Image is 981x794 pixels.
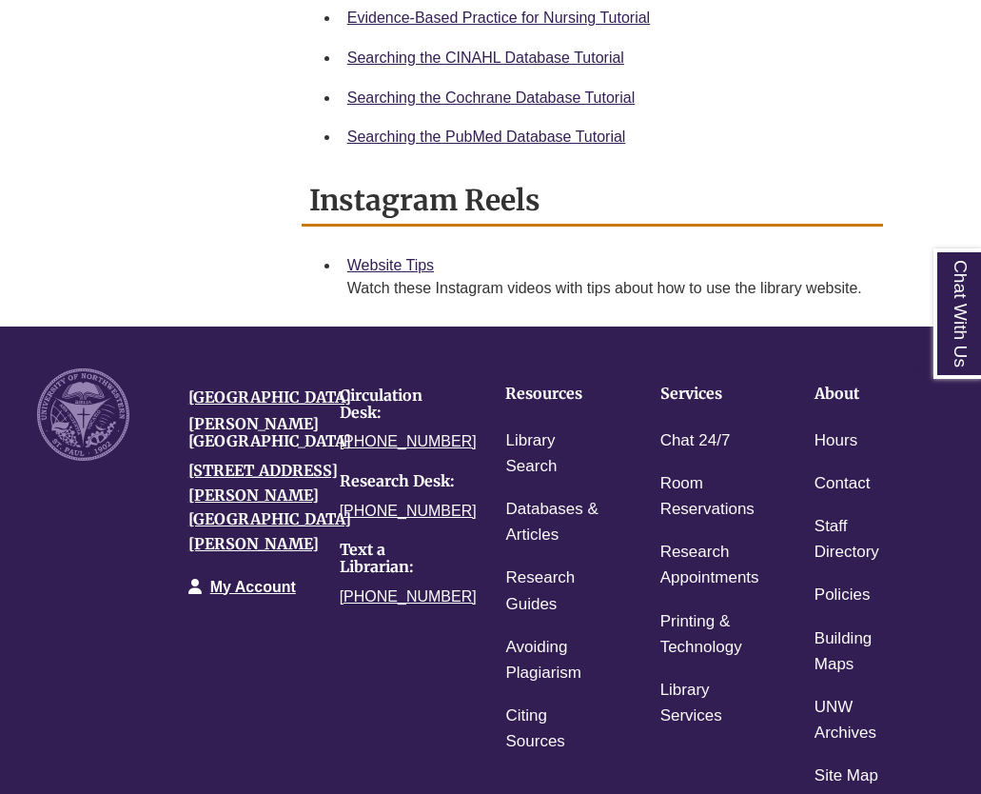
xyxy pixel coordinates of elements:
h4: Resources [505,386,600,403]
a: Contact [814,470,871,498]
a: Searching the PubMed Database Tutorial [347,129,626,145]
a: [PHONE_NUMBER] [340,503,477,519]
a: Databases & Articles [505,496,600,549]
a: My Account [210,579,296,595]
a: [PHONE_NUMBER] [340,433,477,449]
a: Chat 24/7 [660,427,731,455]
h4: About [814,386,910,403]
a: Website Tips [347,257,434,273]
h4: Circulation Desk: [340,387,462,421]
a: Building Maps [814,625,910,679]
a: Back to Top [905,353,976,379]
a: Staff Directory [814,513,910,566]
a: Room Reservations [660,470,755,524]
a: Research Guides [505,565,600,618]
a: [PHONE_NUMBER] [340,588,477,605]
a: Library Services [660,677,755,730]
a: Evidence-Based Practice for Nursing Tutorial [347,10,650,26]
a: Printing & Technology [660,608,755,662]
a: Searching the CINAHL Database Tutorial [347,50,624,66]
h4: Research Desk: [340,473,462,490]
a: Avoiding Plagiarism [505,634,600,687]
a: UNW Archives [814,694,910,747]
a: Searching the Cochrane Database Tutorial [347,89,635,106]
h4: Text a Librarian: [340,542,462,575]
a: Research Appointments [660,539,759,592]
a: Library Search [505,427,600,481]
a: Hours [814,427,857,455]
a: Policies [814,582,871,609]
div: Watch these Instagram videos with tips about how to use the library website. [347,277,868,300]
h4: [PERSON_NAME][GEOGRAPHIC_DATA] [188,416,311,449]
a: [STREET_ADDRESS][PERSON_NAME][GEOGRAPHIC_DATA][PERSON_NAME] [188,461,351,553]
h4: Services [660,386,755,403]
a: [GEOGRAPHIC_DATA] [188,387,351,407]
img: UNW seal [37,368,129,461]
a: Citing Sources [505,703,600,756]
h2: Instagram Reels [302,176,883,227]
a: Site Map [814,763,878,790]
